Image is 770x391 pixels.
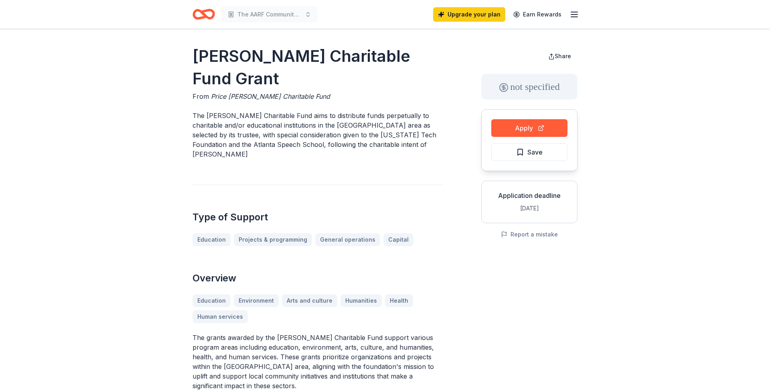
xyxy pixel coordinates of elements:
[433,7,505,22] a: Upgrade your plan
[192,111,443,159] p: The [PERSON_NAME] Charitable Fund aims to distribute funds perpetually to charitable and/or educa...
[192,92,443,101] div: From
[509,7,566,22] a: Earn Rewards
[192,333,443,391] p: The grants awarded by the [PERSON_NAME] Charitable Fund support various program areas including e...
[481,74,577,100] div: not specified
[527,147,543,157] span: Save
[491,119,567,137] button: Apply
[491,143,567,161] button: Save
[192,233,231,246] a: Education
[555,53,571,59] span: Share
[192,5,215,24] a: Home
[501,230,558,239] button: Report a mistake
[211,92,330,100] span: Price [PERSON_NAME] Charitable Fund
[488,191,571,200] div: Application deadline
[234,233,312,246] a: Projects & programming
[315,233,380,246] a: General operations
[192,211,443,224] h2: Type of Support
[383,233,413,246] a: Capital
[488,204,571,213] div: [DATE]
[542,48,577,64] button: Share
[237,10,302,19] span: The AARF Community Pet Food Pantry
[192,45,443,90] h1: [PERSON_NAME] Charitable Fund Grant
[221,6,318,22] button: The AARF Community Pet Food Pantry
[192,272,443,285] h2: Overview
